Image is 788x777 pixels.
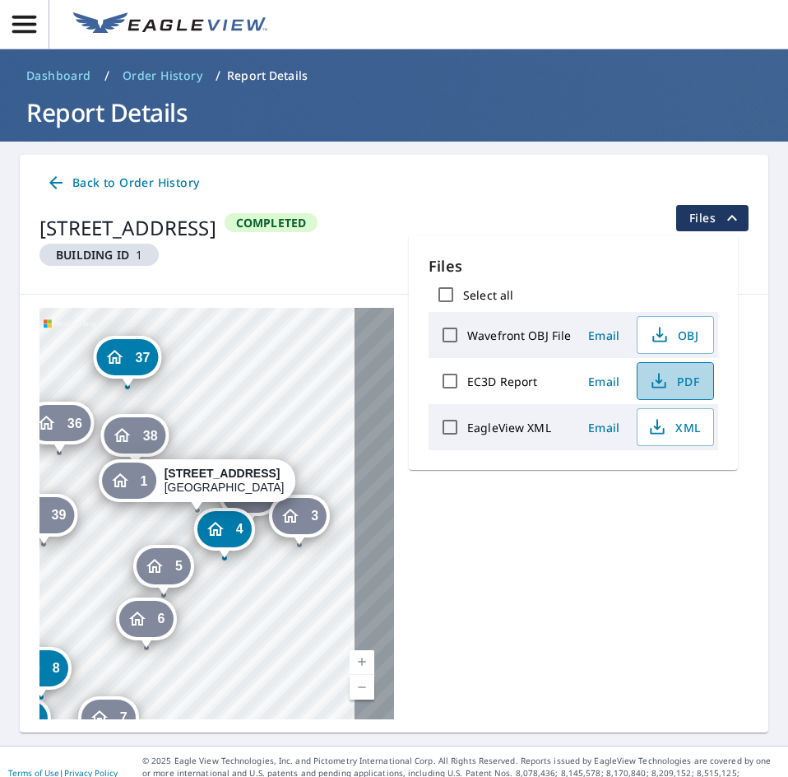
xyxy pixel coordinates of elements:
[135,351,150,364] span: 37
[104,66,109,86] li: /
[236,523,243,535] span: 4
[46,247,152,263] span: 1
[647,417,700,437] span: XML
[116,63,209,89] a: Order History
[637,408,714,446] button: XML
[39,168,206,198] a: Back to Order History
[39,213,216,243] div: [STREET_ADDRESS]
[577,415,630,440] button: Email
[584,328,623,343] span: Email
[675,205,749,231] button: filesDropdownBtn-67725976
[101,414,169,465] div: Dropped pin, building 38, Residential property, 908 Orchardglow Close Fairfield, OH 45014
[463,287,513,303] label: Select all
[26,67,91,84] span: Dashboard
[175,560,183,572] span: 5
[67,417,82,430] span: 36
[51,509,66,521] span: 39
[120,711,127,723] span: 7
[647,371,700,391] span: PDF
[194,508,255,559] div: Dropped pin, building 4, Residential property, 908 Orchardglow Close Fairfield, OH 45014
[467,374,537,389] label: EC3D Report
[350,650,374,675] a: Current Level 18, Zoom In
[11,647,72,698] div: Dropped pin, building 8, Residential property, 908 Orchardglow Close Fairfield, OH 45014
[141,475,148,487] span: 1
[350,675,374,700] a: Current Level 18, Zoom Out
[20,63,768,89] nav: breadcrumb
[689,208,742,228] span: Files
[93,336,161,387] div: Dropped pin, building 37, Residential property, 908 Orchardglow Close Fairfield, OH 45014
[123,67,202,84] span: Order History
[165,467,280,480] strong: [STREET_ADDRESS]
[467,420,551,435] label: EagleView XML
[116,598,177,649] div: Dropped pin, building 6, Residential property, 908 Orchardglow Close Fairfield, OH 45014
[20,63,98,89] a: Dashboard
[158,612,165,625] span: 6
[56,247,129,263] em: Building ID
[227,67,308,84] p: Report Details
[429,255,718,277] p: Files
[647,325,700,345] span: OBJ
[216,66,220,86] li: /
[226,215,317,230] span: Completed
[53,662,60,674] span: 8
[20,95,768,129] h1: Report Details
[63,2,277,47] a: EV Logo
[311,509,318,522] span: 3
[143,430,158,442] span: 38
[584,420,623,435] span: Email
[78,696,139,747] div: Dropped pin, building 7, Residential property, 908 Orchardglow Close Fairfield, OH 45014
[637,362,714,400] button: PDF
[133,545,194,596] div: Dropped pin, building 5, Residential property, 908 Orchardglow Close Fairfield, OH 45014
[577,369,630,394] button: Email
[467,328,571,343] label: Wavefront OBJ File
[9,494,77,545] div: Dropped pin, building 39, Residential property, 908 Orchardglow Close Fairfield, OH 45014
[73,12,267,37] img: EV Logo
[269,495,330,546] div: Dropped pin, building 3, Residential property, 908 Orchardglow Close Fairfield, OH 45014
[46,173,199,193] span: Back to Order History
[165,467,285,495] div: [GEOGRAPHIC_DATA]
[99,459,296,510] div: Dropped pin, building 1, Residential property, 908 Orchardglow Close Fairfield, OH 45014
[577,323,630,348] button: Email
[637,316,714,354] button: OBJ
[25,402,94,453] div: Dropped pin, building 36, Residential property, 908 Orchardglow Close Fairfield, OH 45014
[584,374,623,389] span: Email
